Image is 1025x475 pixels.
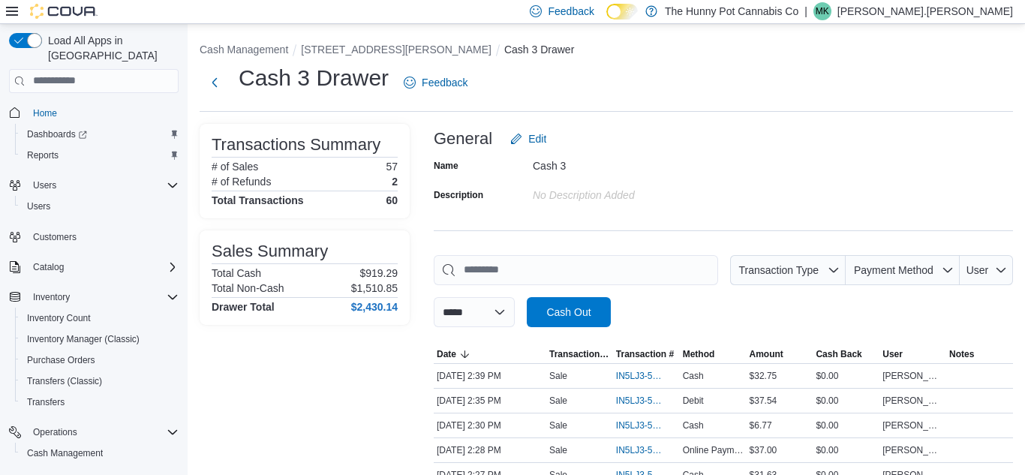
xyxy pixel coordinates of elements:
span: Transfers [21,393,179,411]
p: $919.29 [359,267,398,279]
span: [PERSON_NAME] [882,370,943,382]
span: Notes [949,348,974,360]
input: This is a search bar. As you type, the results lower in the page will automatically filter. [434,255,718,285]
h6: Total Non-Cash [212,282,284,294]
span: Transfers (Classic) [21,372,179,390]
span: Transaction Type [738,264,819,276]
span: IN5LJ3-5756019 [616,444,662,456]
div: No Description added [533,183,734,201]
span: [PERSON_NAME] [882,395,943,407]
p: Sale [549,444,567,456]
button: Transaction # [613,345,680,363]
div: [DATE] 2:28 PM [434,441,546,459]
button: Operations [3,422,185,443]
div: Malcolm King.McGowan [813,2,831,20]
span: Cash Management [21,444,179,462]
button: Transaction Type [730,255,846,285]
button: User [960,255,1013,285]
span: Operations [33,426,77,438]
span: Inventory [33,291,70,303]
a: Transfers [21,393,71,411]
p: Sale [549,370,567,382]
h3: General [434,130,492,148]
span: Transaction Type [549,348,610,360]
span: Users [33,179,56,191]
a: Purchase Orders [21,351,101,369]
a: Dashboards [21,125,93,143]
div: [DATE] 2:39 PM [434,367,546,385]
p: Sale [549,395,567,407]
nav: An example of EuiBreadcrumbs [200,42,1013,60]
span: Transfers (Classic) [27,375,102,387]
button: Catalog [3,257,185,278]
div: [DATE] 2:30 PM [434,416,546,434]
span: Cash [683,419,704,431]
button: Date [434,345,546,363]
button: Operations [27,423,83,441]
span: Edit [528,131,546,146]
span: Online Payment [683,444,744,456]
button: Inventory Count [15,308,185,329]
h3: Transactions Summary [212,136,380,154]
p: [PERSON_NAME].[PERSON_NAME] [837,2,1013,20]
span: Transfers [27,396,65,408]
span: User [966,264,989,276]
button: Transaction Type [546,345,613,363]
button: Amount [747,345,813,363]
span: Cash Management [27,447,103,459]
div: [DATE] 2:35 PM [434,392,546,410]
span: IN5LJ3-5756038 [616,419,662,431]
span: Inventory Count [21,309,179,327]
span: Catalog [27,258,179,276]
button: Inventory Manager (Classic) [15,329,185,350]
a: Dashboards [15,124,185,145]
span: Home [27,104,179,122]
span: Transaction # [616,348,674,360]
span: Customers [33,231,77,243]
button: Cash Management [15,443,185,464]
a: Inventory Count [21,309,97,327]
span: Feedback [422,75,467,90]
span: Catalog [33,261,64,273]
button: Home [3,102,185,124]
span: Inventory Count [27,312,91,324]
span: Amount [750,348,783,360]
button: Inventory [27,288,76,306]
span: Reports [27,149,59,161]
span: Payment Method [854,264,933,276]
button: IN5LJ3-5756076 [616,367,677,385]
button: Users [15,196,185,217]
h6: # of Sales [212,161,258,173]
button: Cash 3 Drawer [504,44,574,56]
a: Home [27,104,63,122]
span: IN5LJ3-5756060 [616,395,662,407]
h4: Drawer Total [212,301,275,313]
div: $0.00 [813,441,879,459]
h4: 60 [386,194,398,206]
a: Inventory Manager (Classic) [21,330,146,348]
div: $0.00 [813,392,879,410]
span: Purchase Orders [27,354,95,366]
p: | [804,2,807,20]
h4: Total Transactions [212,194,304,206]
button: IN5LJ3-5756038 [616,416,677,434]
img: Cova [30,4,98,19]
span: Cash [683,370,704,382]
h3: Sales Summary [212,242,328,260]
span: Reports [21,146,179,164]
span: Inventory Manager (Classic) [27,333,140,345]
button: User [879,345,946,363]
button: Customers [3,226,185,248]
span: Users [21,197,179,215]
a: Cash Management [21,444,109,462]
button: Catalog [27,258,70,276]
span: Feedback [548,4,594,19]
span: [PERSON_NAME] [882,419,943,431]
label: Name [434,160,458,172]
span: Users [27,200,50,212]
a: Transfers (Classic) [21,372,108,390]
span: $32.75 [750,370,777,382]
h1: Cash 3 Drawer [239,63,389,93]
button: Reports [15,145,185,166]
button: Inventory [3,287,185,308]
